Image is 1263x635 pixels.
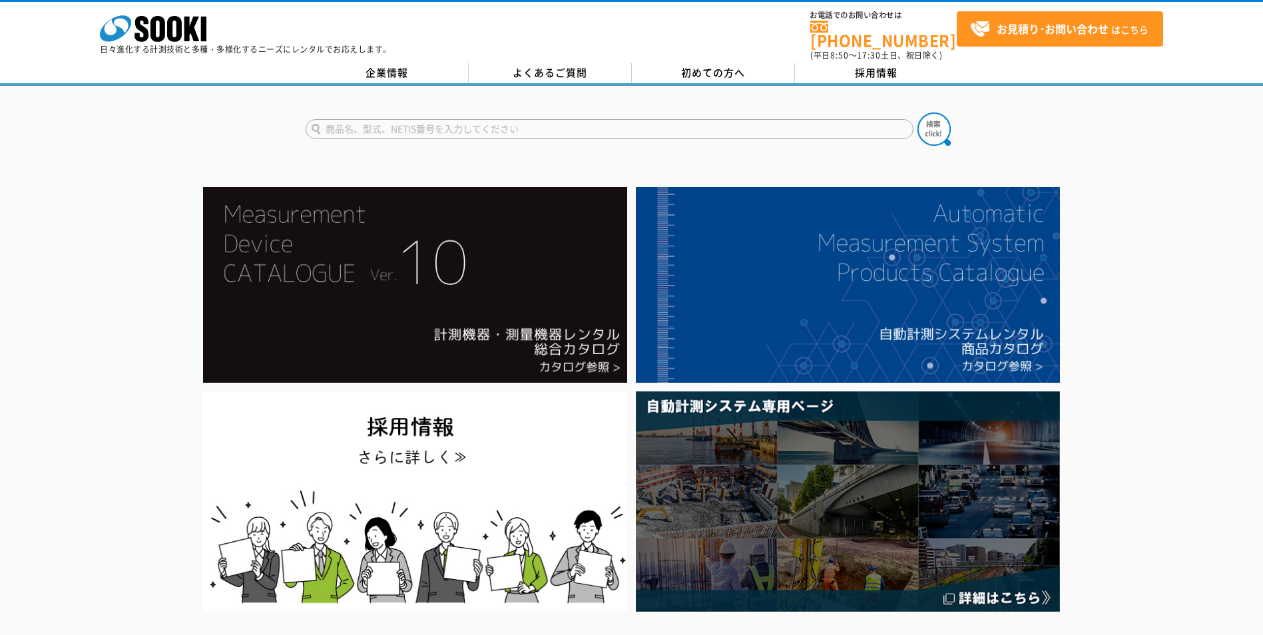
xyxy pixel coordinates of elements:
span: 8:50 [830,49,849,61]
a: [PHONE_NUMBER] [810,21,957,48]
a: よくあるご質問 [469,63,632,83]
img: 自動計測システム専用ページ [636,391,1060,612]
strong: お見積り･お問い合わせ [997,21,1109,37]
p: 日々進化する計測技術と多種・多様化するニーズにレンタルでお応えします。 [100,45,391,53]
span: 初めての方へ [681,65,745,80]
span: はこちら [970,19,1148,39]
img: Catalog Ver10 [203,187,627,383]
img: 自動計測システムカタログ [636,187,1060,383]
a: 企業情報 [306,63,469,83]
a: 採用情報 [795,63,958,83]
a: 初めての方へ [632,63,795,83]
span: 17:30 [857,49,881,61]
img: SOOKI recruit [203,391,627,612]
span: (平日 ～ 土日、祝日除く) [810,49,942,61]
a: お見積り･お問い合わせはこちら [957,11,1163,47]
img: btn_search.png [917,112,951,146]
input: 商品名、型式、NETIS番号を入力してください [306,119,913,139]
span: お電話でのお問い合わせは [810,11,957,19]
